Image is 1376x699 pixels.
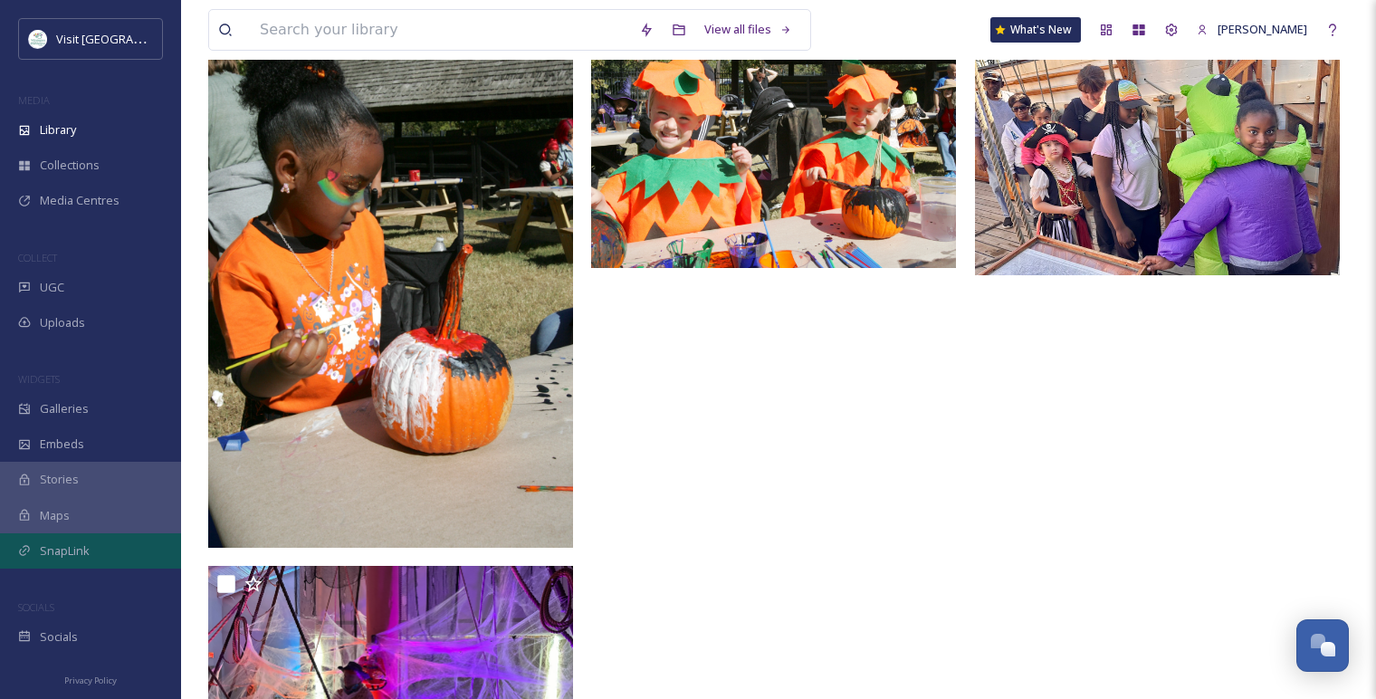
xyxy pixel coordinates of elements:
[695,12,801,47] a: View all files
[29,30,47,48] img: download%20%281%29.jpeg
[975,1,1340,275] img: 2024HalloweenGhost Ship_activities10_19_FULL_1519sm-Kalmar%20Nyckel.jpg
[208,1,573,548] img: 2024HalloweenGhostShip_RainbowGirlwPumpkin_SteveTabME4U8705-Kalmar%20Nyckel.JPG
[18,372,60,386] span: WIDGETS
[251,10,630,50] input: Search your library
[591,1,956,268] img: 2024HalloweenGhostship_PumpkinBoys_PaintingPumpkins_SteveTab64-Kalmar%20Nyckel.jpg
[40,436,84,453] span: Embeds
[40,121,76,139] span: Library
[40,542,90,560] span: SnapLink
[40,400,89,417] span: Galleries
[40,471,79,488] span: Stories
[56,30,196,47] span: Visit [GEOGRAPHIC_DATA]
[40,157,100,174] span: Collections
[1188,12,1316,47] a: [PERSON_NAME]
[40,628,78,646] span: Socials
[40,507,70,524] span: Maps
[18,93,50,107] span: MEDIA
[18,600,54,614] span: SOCIALS
[64,675,117,686] span: Privacy Policy
[40,314,85,331] span: Uploads
[64,668,117,690] a: Privacy Policy
[1296,619,1349,672] button: Open Chat
[990,17,1081,43] a: What's New
[18,251,57,264] span: COLLECT
[40,279,64,296] span: UGC
[40,192,119,209] span: Media Centres
[1218,21,1307,37] span: [PERSON_NAME]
